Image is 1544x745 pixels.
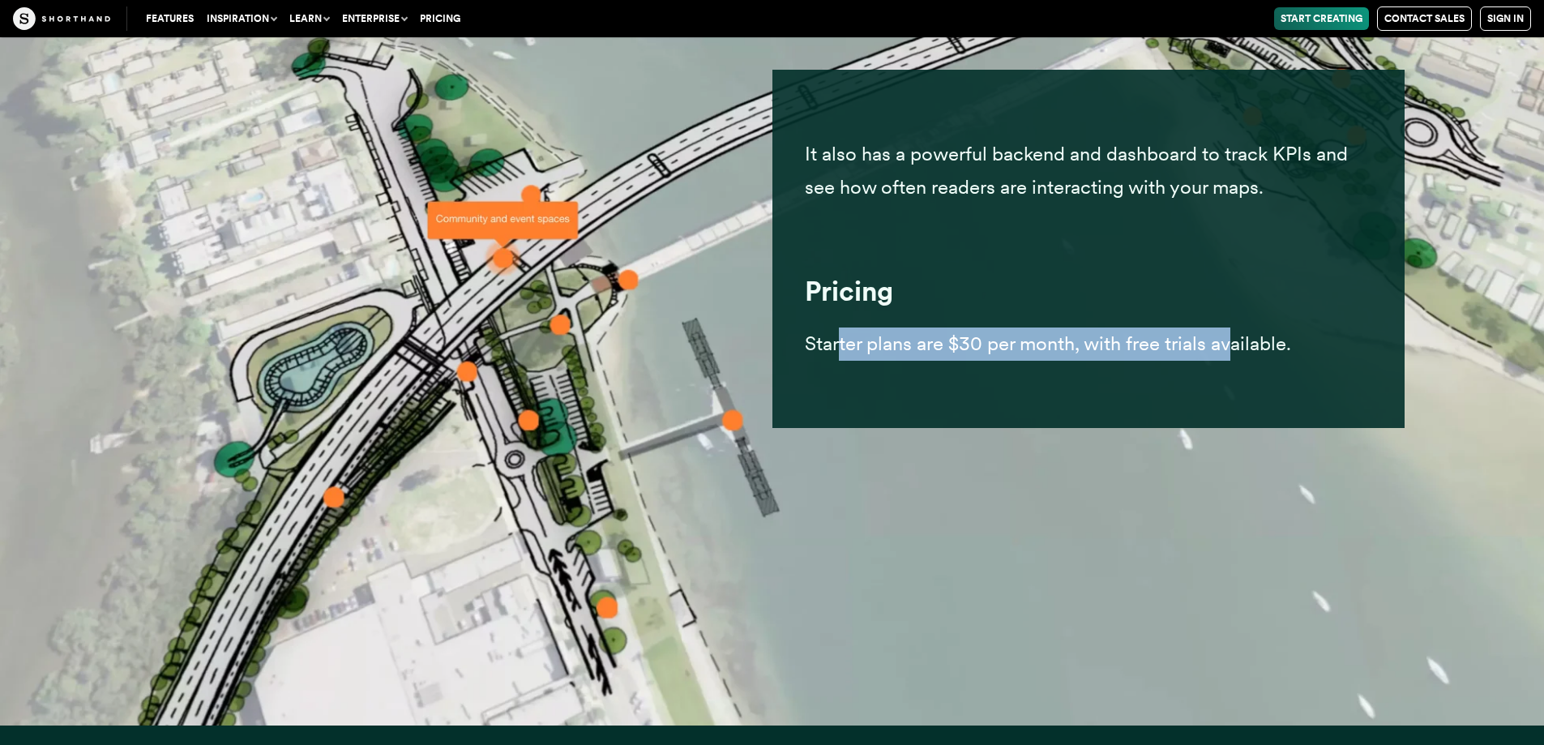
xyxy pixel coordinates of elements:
[283,7,336,30] button: Learn
[139,7,200,30] a: Features
[1480,6,1531,31] a: Sign in
[805,275,893,307] strong: Pricing
[413,7,467,30] a: Pricing
[13,7,110,30] img: The Craft
[1274,7,1369,30] a: Start Creating
[1377,6,1472,31] a: Contact Sales
[200,7,283,30] button: Inspiration
[805,328,1372,361] p: Starter plans are $30 per month, with free trials available.
[336,7,413,30] button: Enterprise
[805,138,1372,204] p: It also has a powerful backend and dashboard to track KPIs and see how often readers are interact...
